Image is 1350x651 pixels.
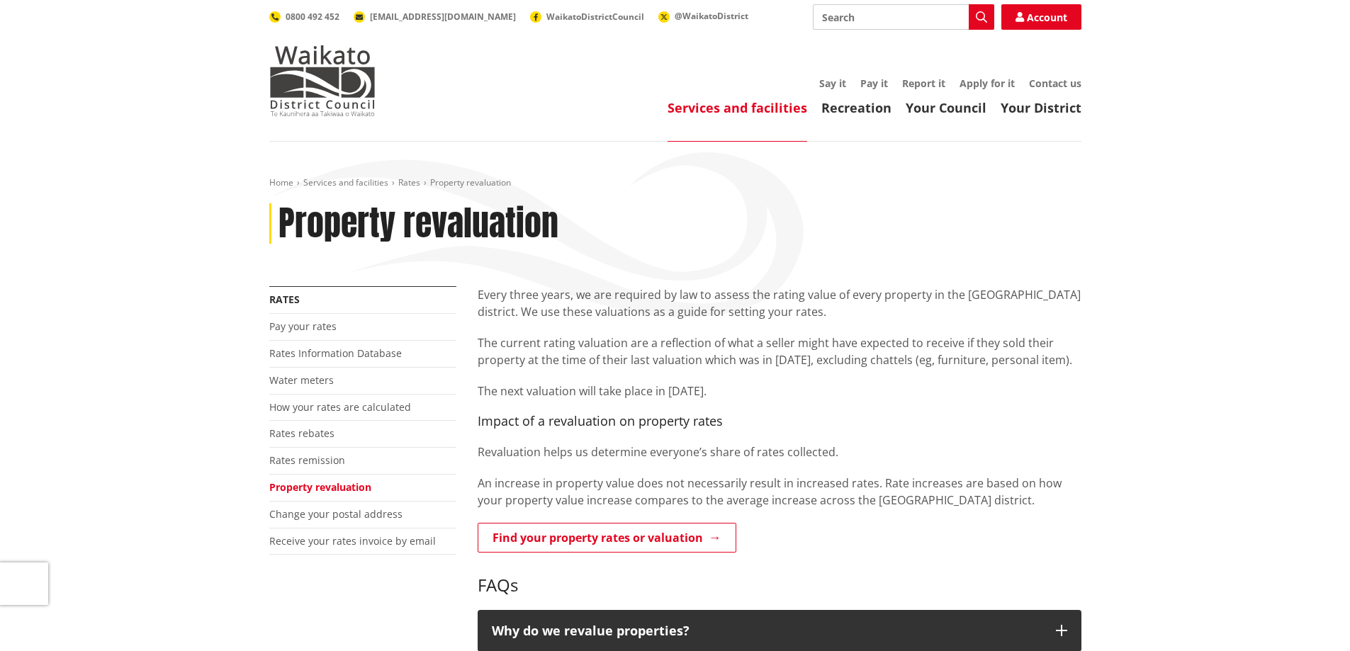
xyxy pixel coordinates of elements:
a: Water meters [269,373,334,387]
p: An increase in property value does not necessarily result in increased rates. Rate increases are ... [478,475,1081,509]
a: Find your property rates or valuation [478,523,736,553]
a: WaikatoDistrictCouncil [530,11,644,23]
a: Services and facilities [303,176,388,188]
a: Apply for it [960,77,1015,90]
a: Your Council [906,99,986,116]
span: [EMAIL_ADDRESS][DOMAIN_NAME] [370,11,516,23]
input: Search input [813,4,994,30]
p: Revaluation helps us determine everyone’s share of rates collected. [478,443,1081,460]
a: Recreation [821,99,891,116]
a: Say it [819,77,846,90]
a: How your rates are calculated [269,400,411,414]
h3: FAQs [478,555,1081,596]
a: [EMAIL_ADDRESS][DOMAIN_NAME] [354,11,516,23]
a: Account [1001,4,1081,30]
a: Rates rebates [269,426,334,440]
a: Rates remission [269,453,345,467]
span: 0800 492 452 [286,11,339,23]
h4: Impact of a revaluation on property rates [478,414,1081,429]
a: 0800 492 452 [269,11,339,23]
a: Pay it [860,77,888,90]
a: Report it [902,77,945,90]
p: Every three years, we are required by law to assess the rating value of every property in the [GE... [478,286,1081,320]
a: Home [269,176,293,188]
span: WaikatoDistrictCouncil [546,11,644,23]
span: Property revaluation [430,176,511,188]
a: Contact us [1029,77,1081,90]
a: Services and facilities [668,99,807,116]
p: The current rating valuation are a reflection of what a seller might have expected to receive if ... [478,334,1081,368]
a: Receive your rates invoice by email [269,534,436,548]
a: Your District [1001,99,1081,116]
p: Why do we revalue properties? [492,624,1042,638]
a: Property revaluation [269,480,371,494]
a: Rates [398,176,420,188]
a: @WaikatoDistrict [658,10,748,22]
h1: Property revaluation [279,203,558,244]
span: @WaikatoDistrict [675,10,748,22]
a: Change your postal address [269,507,403,521]
p: The next valuation will take place in [DATE]. [478,383,1081,400]
a: Rates Information Database [269,346,402,360]
nav: breadcrumb [269,177,1081,189]
a: Pay your rates [269,319,337,333]
a: Rates [269,293,300,306]
img: Waikato District Council - Te Kaunihera aa Takiwaa o Waikato [269,45,376,116]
